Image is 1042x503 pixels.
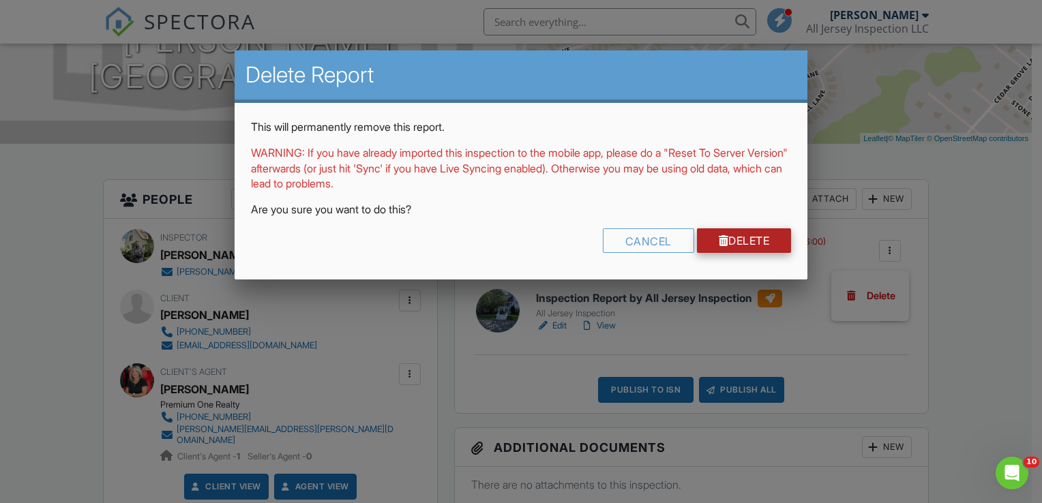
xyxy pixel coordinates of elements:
a: Delete [697,228,792,253]
div: Cancel [603,228,694,253]
span: 10 [1024,457,1039,468]
h2: Delete Report [245,61,797,89]
p: WARNING: If you have already imported this inspection to the mobile app, please do a "Reset To Se... [251,145,791,191]
p: Are you sure you want to do this? [251,202,791,217]
p: This will permanently remove this report. [251,119,791,134]
iframe: Intercom live chat [996,457,1028,489]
